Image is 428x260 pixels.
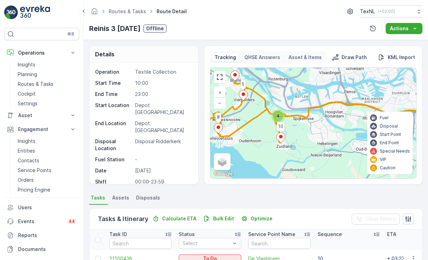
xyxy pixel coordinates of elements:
p: Asset [18,112,65,119]
img: logo [4,6,18,19]
p: Documents [18,246,76,253]
p: - [135,156,191,163]
p: Operations [18,49,65,56]
input: Search [109,238,172,249]
p: Users [18,204,76,211]
a: Zoom Out [215,98,225,108]
p: ⌘B [67,31,74,37]
button: TexNL(+02:00) [360,6,422,17]
p: Service Points [18,167,51,174]
p: End Point [380,140,399,146]
p: Special Needs [380,148,410,154]
span: Tasks [91,194,105,201]
p: Routes & Tasks [18,81,53,88]
p: Actions [390,25,409,32]
p: Planning [18,71,37,78]
p: Sequence [318,231,342,238]
p: TexNL [360,8,375,15]
img: logo_light-DOdMpM7g.png [20,6,50,19]
button: Bulk Edit [201,214,237,223]
p: Start Time [95,80,132,87]
p: Reports [18,232,76,239]
a: Pricing Engine [15,185,79,195]
p: Orders [18,177,34,184]
p: 10:00 [135,80,191,87]
a: Routes & Tasks [15,79,79,89]
p: End Time [95,91,132,98]
p: QHSE Answers [244,54,280,61]
p: End Location [95,120,132,134]
span: 4 [277,113,279,119]
span: Assets [112,194,129,201]
p: ( +02:00 ) [378,9,395,14]
span: + [218,89,221,95]
p: Disposal [380,123,398,129]
a: Insights [15,136,79,146]
a: Cockpit [15,89,79,99]
button: Calculate ETA [150,214,199,223]
p: Contacts [18,157,39,164]
p: Entities [18,147,35,154]
p: 23:00 [135,91,191,98]
button: Draw Path [329,53,370,62]
button: KML Import [375,53,418,62]
a: Entities [15,146,79,156]
p: Depot [GEOGRAPHIC_DATA] [135,120,191,134]
p: Insights [18,138,35,145]
span: Disposals [136,194,160,201]
p: Asset & Items [288,54,322,61]
button: Optimize [238,214,275,223]
img: Google [212,169,235,178]
a: Homepage [91,10,98,16]
p: Calculate ETA [162,215,196,222]
p: 44 [69,219,75,224]
p: Shift [95,178,132,185]
p: Task ID [109,231,127,238]
p: Textile Collection [135,68,191,75]
p: Disposal Location [95,138,132,152]
p: 00:00-23:59 [135,178,191,185]
p: Depot [GEOGRAPHIC_DATA] [135,102,191,116]
p: Settings [18,100,37,107]
a: Settings [15,99,79,108]
a: Orders [15,175,79,185]
a: Zoom In [215,87,225,98]
span: Route Detail [155,8,188,15]
p: Tracking [215,54,236,61]
p: Select [183,240,230,247]
p: Operation [95,68,132,75]
p: Status [179,231,195,238]
p: Reinis 3 [DATE] [89,23,141,34]
p: Events [18,218,63,225]
a: Routes & Tasks [109,8,146,14]
a: Layers [215,154,230,169]
p: Details [95,50,115,58]
p: KML Import [388,54,415,61]
p: Insights [18,61,35,68]
a: Events44 [4,214,79,228]
button: Operations [4,46,79,60]
p: Caution [380,165,395,171]
a: Open this area in Google Maps (opens a new window) [212,169,235,178]
button: Asset [4,108,79,122]
div: 4 [271,109,285,123]
p: Start Location [95,102,132,116]
a: Contacts [15,156,79,165]
button: Offline [143,24,167,33]
a: Reports [4,228,79,242]
a: Users [4,201,79,214]
button: Clear Filters [352,213,400,225]
p: Tasks & Itinerary [98,214,148,224]
p: Bulk Edit [213,215,234,222]
p: Engagement [18,126,65,133]
p: Fuel [380,115,388,121]
p: Draw Path [342,54,367,61]
p: Service Point Name [248,231,295,238]
a: View Fullscreen [215,72,225,82]
p: Start Point [380,132,401,137]
button: Actions [386,23,422,34]
p: Optimize [251,215,272,222]
p: Cockpit [18,90,36,97]
p: [DATE] [135,167,191,174]
a: Insights [15,60,79,70]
